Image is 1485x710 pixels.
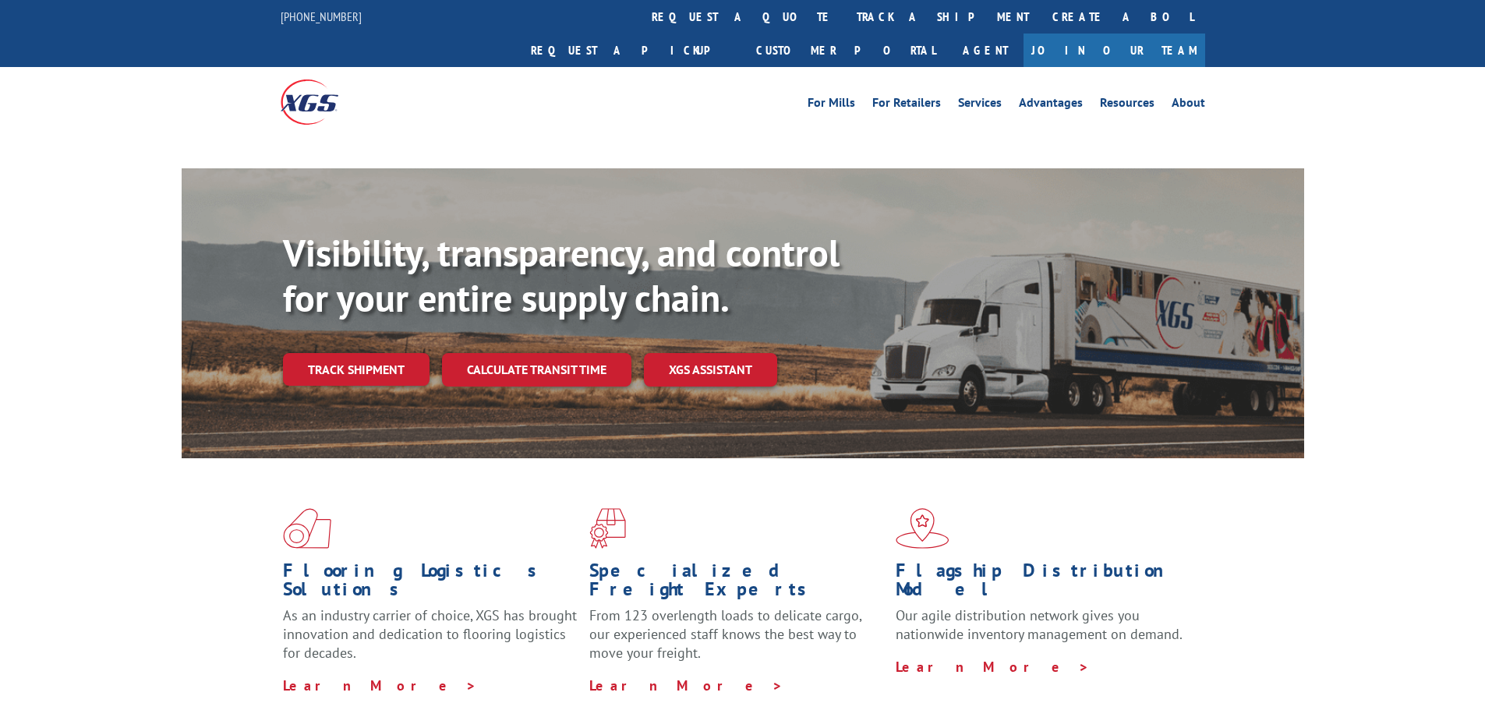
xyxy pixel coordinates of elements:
[283,508,331,549] img: xgs-icon-total-supply-chain-intelligence-red
[589,606,884,676] p: From 123 overlength loads to delicate cargo, our experienced staff knows the best way to move you...
[896,561,1190,606] h1: Flagship Distribution Model
[1024,34,1205,67] a: Join Our Team
[1172,97,1205,114] a: About
[1019,97,1083,114] a: Advantages
[808,97,855,114] a: For Mills
[872,97,941,114] a: For Retailers
[283,228,840,322] b: Visibility, transparency, and control for your entire supply chain.
[442,353,631,387] a: Calculate transit time
[283,606,577,662] span: As an industry carrier of choice, XGS has brought innovation and dedication to flooring logistics...
[519,34,744,67] a: Request a pickup
[589,508,626,549] img: xgs-icon-focused-on-flooring-red
[896,658,1090,676] a: Learn More >
[958,97,1002,114] a: Services
[1100,97,1154,114] a: Resources
[744,34,947,67] a: Customer Portal
[281,9,362,24] a: [PHONE_NUMBER]
[896,606,1183,643] span: Our agile distribution network gives you nationwide inventory management on demand.
[896,508,949,549] img: xgs-icon-flagship-distribution-model-red
[644,353,777,387] a: XGS ASSISTANT
[589,561,884,606] h1: Specialized Freight Experts
[589,676,783,694] a: Learn More >
[283,353,430,386] a: Track shipment
[283,676,477,694] a: Learn More >
[283,561,578,606] h1: Flooring Logistics Solutions
[947,34,1024,67] a: Agent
